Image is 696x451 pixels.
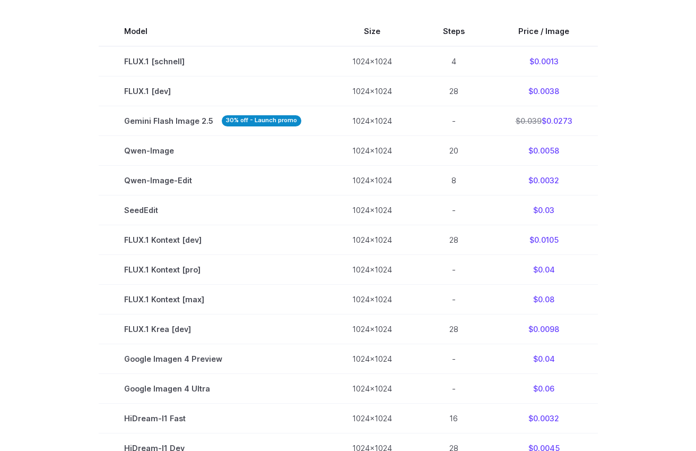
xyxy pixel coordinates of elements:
td: 1024x1024 [327,225,417,254]
td: FLUX.1 [schnell] [99,46,327,76]
td: 1024x1024 [327,344,417,374]
td: - [417,106,490,135]
td: $0.0098 [490,314,598,344]
strong: 30% off - Launch promo [222,115,301,126]
td: 1024x1024 [327,404,417,433]
td: $0.0032 [490,165,598,195]
th: Price / Image [490,16,598,46]
td: 28 [417,225,490,254]
td: FLUX.1 Kontext [pro] [99,254,327,284]
th: Size [327,16,417,46]
td: FLUX.1 Krea [dev] [99,314,327,344]
td: 28 [417,314,490,344]
td: 1024x1024 [327,374,417,404]
td: $0.0032 [490,404,598,433]
td: 1024x1024 [327,284,417,314]
td: 4 [417,46,490,76]
td: $0.0013 [490,46,598,76]
td: - [417,254,490,284]
td: HiDream-I1 Fast [99,404,327,433]
td: 20 [417,135,490,165]
th: Steps [417,16,490,46]
td: 1024x1024 [327,135,417,165]
td: - [417,195,490,225]
td: - [417,374,490,404]
td: $0.04 [490,254,598,284]
td: $0.04 [490,344,598,374]
td: 1024x1024 [327,314,417,344]
td: - [417,284,490,314]
s: $0.039 [516,116,542,125]
td: 1024x1024 [327,46,417,76]
td: $0.06 [490,374,598,404]
th: Model [99,16,327,46]
td: FLUX.1 Kontext [max] [99,284,327,314]
td: - [417,344,490,374]
td: 1024x1024 [327,76,417,106]
span: Gemini Flash Image 2.5 [124,115,301,127]
td: 1024x1024 [327,195,417,225]
td: Qwen-Image-Edit [99,165,327,195]
td: FLUX.1 Kontext [dev] [99,225,327,254]
td: 1024x1024 [327,106,417,135]
td: $0.03 [490,195,598,225]
td: Google Imagen 4 Preview [99,344,327,374]
td: $0.0273 [490,106,598,135]
td: Qwen-Image [99,135,327,165]
td: FLUX.1 [dev] [99,76,327,106]
td: 28 [417,76,490,106]
td: $0.0038 [490,76,598,106]
td: Google Imagen 4 Ultra [99,374,327,404]
td: 16 [417,404,490,433]
td: SeedEdit [99,195,327,225]
td: $0.0105 [490,225,598,254]
td: 1024x1024 [327,165,417,195]
td: 1024x1024 [327,254,417,284]
td: $0.08 [490,284,598,314]
td: 8 [417,165,490,195]
td: $0.0058 [490,135,598,165]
